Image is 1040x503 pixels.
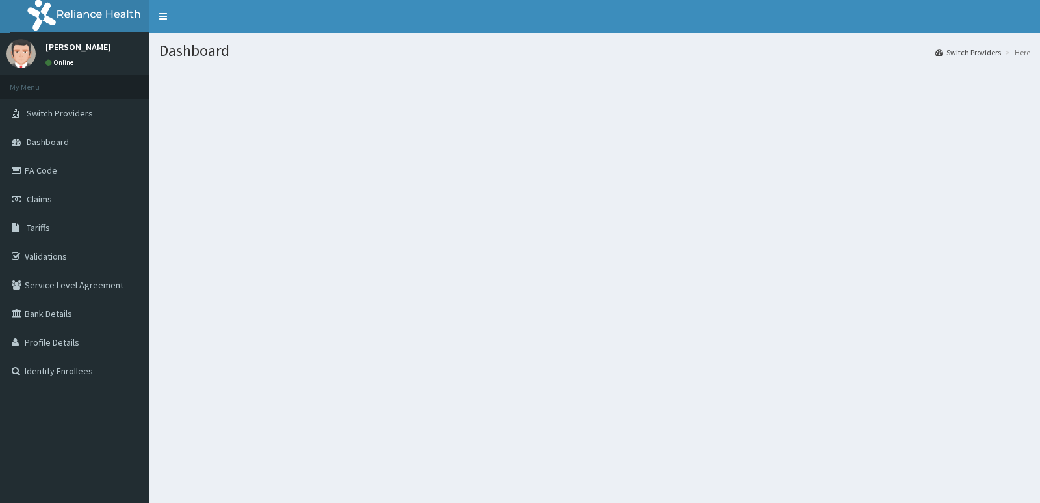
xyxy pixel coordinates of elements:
[1002,47,1030,58] li: Here
[45,58,77,67] a: Online
[159,42,1030,59] h1: Dashboard
[6,39,36,68] img: User Image
[27,193,52,205] span: Claims
[45,42,111,51] p: [PERSON_NAME]
[27,136,69,148] span: Dashboard
[27,107,93,119] span: Switch Providers
[27,222,50,234] span: Tariffs
[935,47,1001,58] a: Switch Providers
